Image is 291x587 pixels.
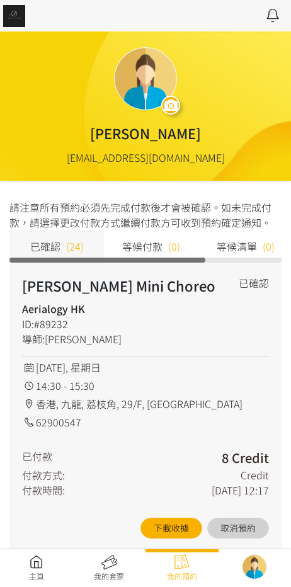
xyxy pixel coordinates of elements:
[67,150,225,165] div: [EMAIL_ADDRESS][DOMAIN_NAME]
[168,239,180,254] span: (0)
[207,518,269,539] button: 取消預約
[212,482,269,498] div: [DATE] 12:17
[22,275,220,296] h2: [PERSON_NAME] Mini Choreo
[22,467,65,482] div: 付款方式:
[217,239,257,254] span: 等候清單
[22,448,52,467] div: 已付款
[22,378,269,393] div: 14:30 - 15:30
[30,239,60,254] span: 已確認
[22,316,220,331] div: ID:#89232
[66,239,84,254] span: (24)
[22,331,220,346] div: 導師:[PERSON_NAME]
[263,239,275,254] span: (0)
[222,448,269,467] h3: 8 Credit
[140,518,202,539] a: 下載收據
[36,396,243,411] span: 香港, 九龍, 荔枝角, 29/F, [GEOGRAPHIC_DATA]
[90,123,201,144] div: [PERSON_NAME]
[22,482,65,498] div: 付款時間:
[22,360,269,375] div: [DATE], 星期日
[241,467,269,482] div: Credit
[22,301,220,316] h4: Aerialogy HK
[239,275,269,290] div: 已確認
[122,239,163,254] span: 等候付款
